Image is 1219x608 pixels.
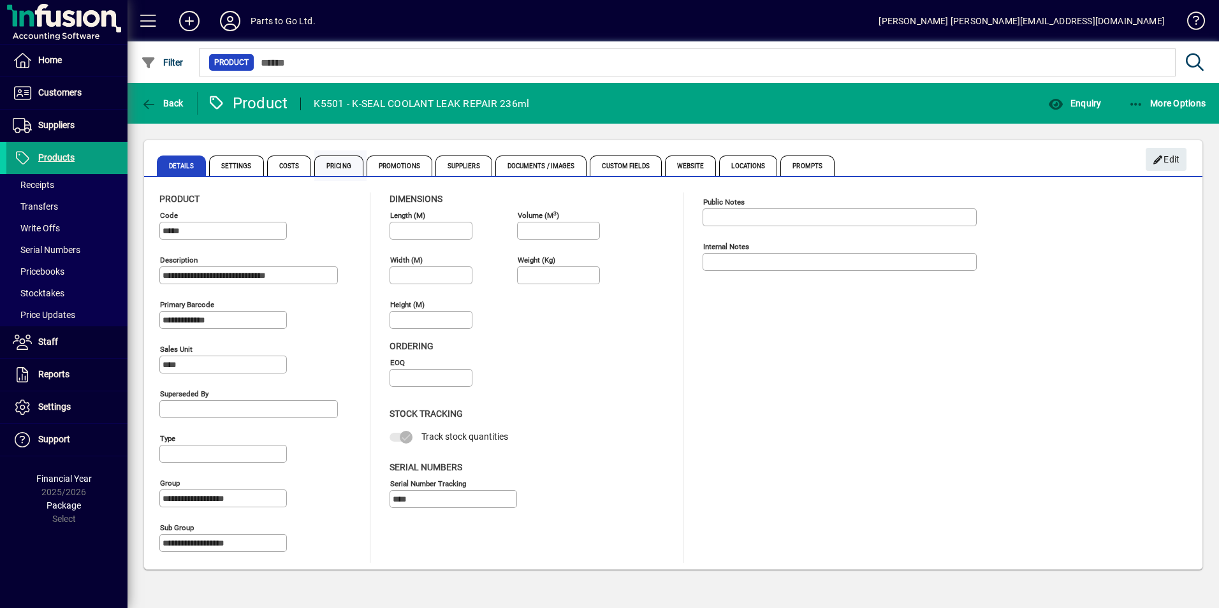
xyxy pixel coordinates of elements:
[435,156,492,176] span: Suppliers
[38,369,69,379] span: Reports
[6,174,128,196] a: Receipts
[6,282,128,304] a: Stocktakes
[160,345,193,354] mat-label: Sales unit
[160,211,178,220] mat-label: Code
[1045,92,1104,115] button: Enquiry
[6,196,128,217] a: Transfers
[780,156,835,176] span: Prompts
[209,156,264,176] span: Settings
[1128,98,1206,108] span: More Options
[390,479,466,488] mat-label: Serial Number tracking
[38,434,70,444] span: Support
[6,304,128,326] a: Price Updates
[6,359,128,391] a: Reports
[13,223,60,233] span: Write Offs
[6,110,128,141] a: Suppliers
[6,326,128,358] a: Staff
[495,156,587,176] span: Documents / Images
[36,474,92,484] span: Financial Year
[214,56,249,69] span: Product
[390,194,442,204] span: Dimensions
[128,92,198,115] app-page-header-button: Back
[38,120,75,130] span: Suppliers
[1178,3,1203,44] a: Knowledge Base
[6,239,128,261] a: Serial Numbers
[38,55,62,65] span: Home
[13,201,58,212] span: Transfers
[157,156,206,176] span: Details
[160,479,180,488] mat-label: Group
[169,10,210,33] button: Add
[390,409,463,419] span: Stock Tracking
[665,156,717,176] span: Website
[6,77,128,109] a: Customers
[141,98,184,108] span: Back
[390,211,425,220] mat-label: Length (m)
[47,500,81,510] span: Package
[390,358,405,367] mat-label: EOQ
[367,156,432,176] span: Promotions
[160,434,175,443] mat-label: Type
[590,156,661,176] span: Custom Fields
[141,57,184,68] span: Filter
[1146,148,1186,171] button: Edit
[138,51,187,74] button: Filter
[879,11,1165,31] div: [PERSON_NAME] [PERSON_NAME][EMAIL_ADDRESS][DOMAIN_NAME]
[6,391,128,423] a: Settings
[1125,92,1209,115] button: More Options
[138,92,187,115] button: Back
[703,242,749,251] mat-label: Internal Notes
[160,389,208,398] mat-label: Superseded by
[251,11,316,31] div: Parts to Go Ltd.
[207,93,288,113] div: Product
[553,210,557,216] sup: 3
[13,310,75,320] span: Price Updates
[6,424,128,456] a: Support
[13,288,64,298] span: Stocktakes
[390,256,423,264] mat-label: Width (m)
[518,211,559,220] mat-label: Volume (m )
[38,152,75,163] span: Products
[1153,149,1180,170] span: Edit
[390,300,425,309] mat-label: Height (m)
[703,198,745,206] mat-label: Public Notes
[38,337,58,347] span: Staff
[160,523,194,532] mat-label: Sub group
[314,156,363,176] span: Pricing
[6,217,128,239] a: Write Offs
[13,266,64,277] span: Pricebooks
[390,462,462,472] span: Serial Numbers
[421,431,508,442] span: Track stock quantities
[13,245,80,255] span: Serial Numbers
[13,180,54,190] span: Receipts
[1048,98,1101,108] span: Enquiry
[314,94,529,114] div: K5501 - K-SEAL COOLANT LEAK REPAIR 236ml
[160,256,198,264] mat-label: Description
[518,256,555,264] mat-label: Weight (Kg)
[6,45,128,76] a: Home
[159,194,200,204] span: Product
[719,156,777,176] span: Locations
[38,402,71,412] span: Settings
[390,341,434,351] span: Ordering
[267,156,312,176] span: Costs
[210,10,251,33] button: Profile
[160,300,214,309] mat-label: Primary barcode
[6,261,128,282] a: Pricebooks
[38,87,82,98] span: Customers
